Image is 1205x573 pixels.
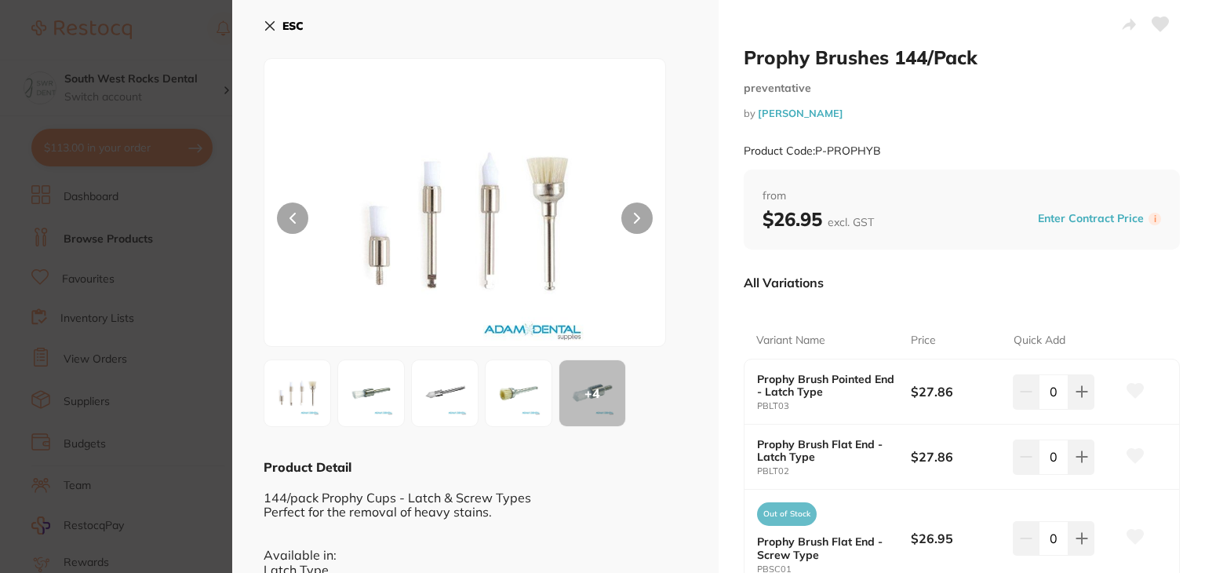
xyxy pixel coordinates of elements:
[911,383,1003,400] b: $27.86
[756,333,825,349] p: Variant Name
[757,502,817,526] span: Out of Stock
[911,333,936,349] p: Price
[763,207,874,231] b: $26.95
[1033,211,1149,226] button: Enter Contract Price
[744,275,824,290] p: All Variations
[264,13,304,39] button: ESC
[757,535,895,560] b: Prophy Brush Flat End - Screw Type
[282,19,304,33] b: ESC
[344,98,585,346] img: UEhZQi5qcGc
[744,108,1180,119] small: by
[763,188,1161,204] span: from
[757,373,895,398] b: Prophy Brush Pointed End - Latch Type
[828,215,874,229] span: excl. GST
[343,365,399,422] img: Mi5qcGc
[757,401,911,411] small: PBLT03
[417,365,473,422] img: My5qcGc
[1149,213,1161,225] label: i
[744,46,1180,69] h2: Prophy Brushes 144/Pack
[264,459,351,475] b: Product Detail
[269,365,326,422] img: UEhZQi5qcGc
[757,438,895,463] b: Prophy Brush Flat End - Latch Type
[744,144,881,158] small: Product Code: P-PROPHYB
[757,466,911,476] small: PBLT02
[744,82,1180,95] small: preventative
[559,360,625,426] div: + 4
[911,448,1003,465] b: $27.86
[559,359,626,427] button: +4
[911,530,1003,547] b: $26.95
[758,107,843,119] a: [PERSON_NAME]
[490,365,547,422] img: QjEuanBn
[1014,333,1065,349] p: Quick Add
